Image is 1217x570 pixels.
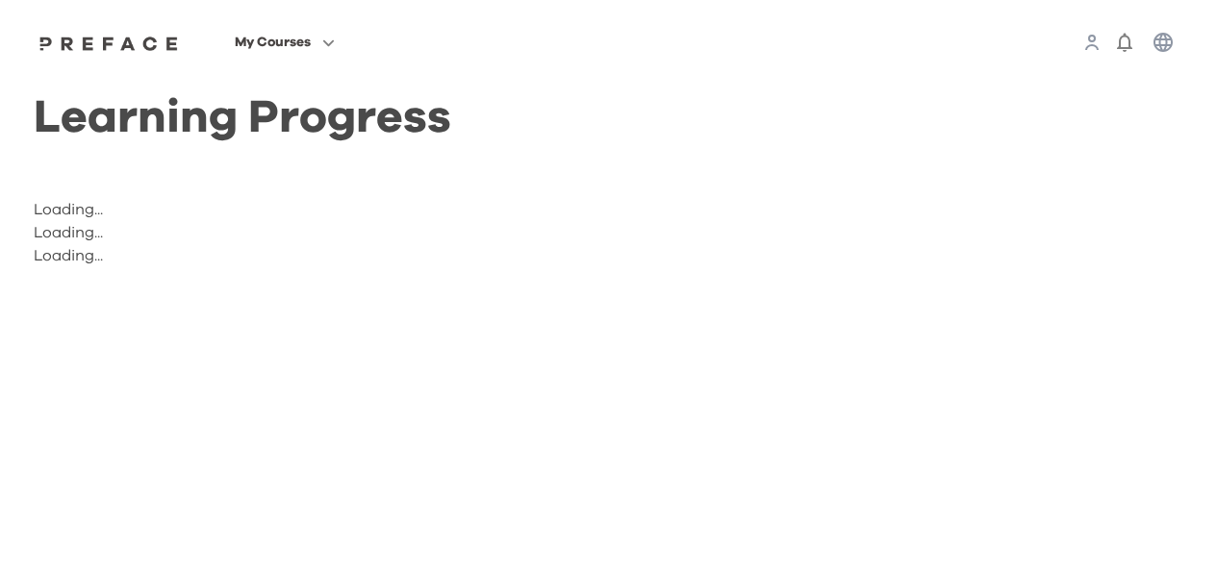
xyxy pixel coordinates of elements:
[35,35,183,50] a: Preface Logo
[35,36,183,51] img: Preface Logo
[34,108,781,129] h1: Learning Progress
[34,198,781,221] p: Loading...
[34,221,781,244] p: Loading...
[229,30,341,55] button: My Courses
[34,244,781,267] p: Loading...
[235,31,311,54] span: My Courses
